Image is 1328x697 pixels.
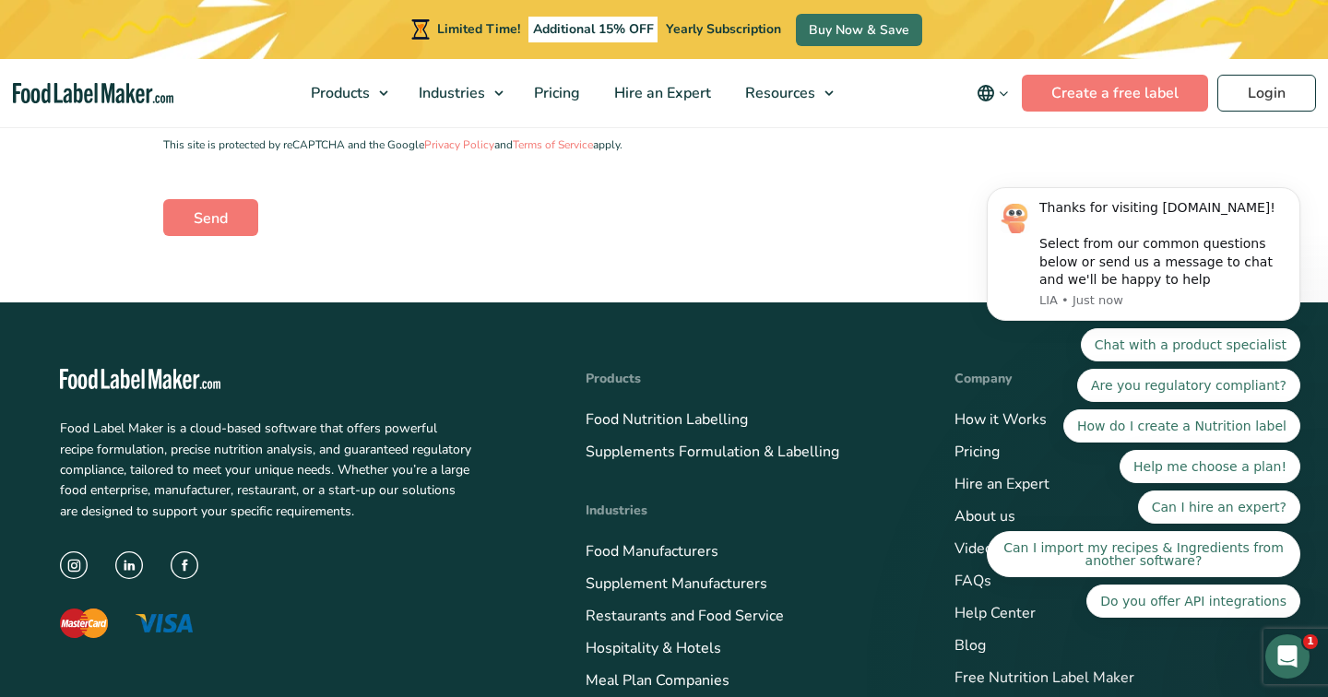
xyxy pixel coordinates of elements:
[954,635,986,656] a: Blog
[954,538,1056,559] a: Video Tutorials
[513,137,593,152] a: Terms of Service
[60,369,220,390] img: Food Label Maker - white
[586,638,721,658] a: Hospitality & Hotels
[609,83,713,103] span: Hire an Expert
[136,614,193,632] img: The Visa logo with blue letters and a yellow flick above the
[586,541,718,561] a: Food Manufacturers
[954,603,1036,623] a: Help Center
[586,409,748,430] a: Food Nutrition Labelling
[424,137,494,152] a: Privacy Policy
[954,409,1047,430] a: How it Works
[305,83,372,103] span: Products
[954,442,1000,462] a: Pricing
[666,20,781,38] span: Yearly Subscription
[528,83,582,103] span: Pricing
[796,14,922,46] a: Buy Now & Save
[294,59,397,127] a: Products
[586,442,839,462] a: Supplements Formulation & Labelling
[1303,634,1318,649] span: 1
[740,83,817,103] span: Resources
[586,573,767,594] a: Supplement Manufacturers
[729,59,843,127] a: Resources
[517,59,593,127] a: Pricing
[954,571,991,591] a: FAQs
[413,83,487,103] span: Industries
[163,199,258,236] input: Send
[60,419,471,522] p: Food Label Maker is a cloud-based software that offers powerful recipe formulation, precise nutri...
[954,474,1049,494] a: Hire an Expert
[586,670,729,691] a: Meal Plan Companies
[954,506,1015,526] a: About us
[437,20,520,38] span: Limited Time!
[954,369,1268,388] h4: Company
[586,606,784,626] a: Restaurants and Food Service
[598,59,724,127] a: Hire an Expert
[163,136,822,154] p: This site is protected by reCAPTCHA and the Google and apply.
[586,369,899,388] h4: Products
[586,501,899,520] h4: Industries
[60,551,88,579] img: instagram icon
[60,608,108,637] img: The Mastercard logo displaying a red circle saying
[528,17,658,42] span: Additional 15% OFF
[954,667,1134,688] a: Free Nutrition Label Maker
[402,59,513,127] a: Industries
[1265,634,1310,679] iframe: Intercom live chat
